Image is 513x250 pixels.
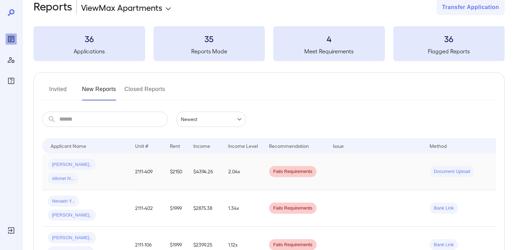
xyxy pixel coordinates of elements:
summary: 36Applications35Reports Made4Meet Requirements36Flagged Reports [34,26,505,61]
div: FAQ [6,75,17,86]
h5: Flagged Reports [393,47,505,55]
span: Document Upload [430,168,474,175]
h5: Applications [34,47,145,55]
div: Rent [170,142,181,150]
td: 2.04x [223,153,263,190]
div: Reports [6,33,17,45]
div: Manage Users [6,54,17,66]
h5: Meet Requirements [273,47,385,55]
td: $2875.38 [188,190,223,227]
span: Bank Link [430,242,458,248]
td: 2111-402 [129,190,164,227]
td: $2150 [164,153,188,190]
div: Recommendation [269,142,309,150]
h3: 36 [393,33,505,44]
div: Issue [333,142,344,150]
div: Income Level [228,142,258,150]
div: Income [193,142,210,150]
td: $4394.26 [188,153,223,190]
span: silionet N... [48,175,79,182]
span: [PERSON_NAME].. [48,161,96,168]
h5: Reports Made [154,47,265,55]
h3: 4 [273,33,385,44]
h3: 35 [154,33,265,44]
div: Unit # [135,142,148,150]
span: Fails Requirements [269,168,317,175]
button: Invited [42,84,74,100]
div: Log Out [6,225,17,236]
p: ViewMax Apartments [81,2,162,13]
div: Method [430,142,447,150]
span: [PERSON_NAME].. [48,235,96,241]
span: [PERSON_NAME].. [48,212,96,219]
button: New Reports [82,84,116,100]
div: Newest [176,112,246,127]
button: Closed Reports [125,84,165,100]
h3: 36 [34,33,145,44]
span: Bank Link [430,205,458,212]
td: 1.34x [223,190,263,227]
td: $1999 [164,190,188,227]
td: 2111-409 [129,153,164,190]
span: Nevaeh Y... [48,198,79,205]
span: Fails Requirements [269,205,317,212]
div: Applicant Name [51,142,86,150]
span: Fails Requirements [269,242,317,248]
